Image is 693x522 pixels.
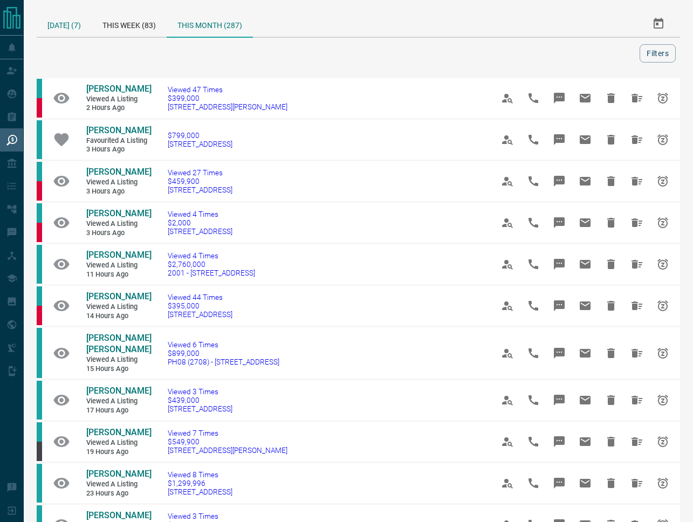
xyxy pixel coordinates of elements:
[37,286,42,306] div: condos.ca
[168,340,279,349] span: Viewed 6 Times
[86,125,151,136] a: [PERSON_NAME]
[86,355,151,365] span: Viewed a Listing
[86,365,151,374] span: 15 hours ago
[168,131,232,148] a: $799,000[STREET_ADDRESS]
[520,251,546,277] span: Call
[598,85,624,111] span: Hide
[37,245,42,284] div: condos.ca
[37,181,42,201] div: property.ca
[624,387,650,413] span: Hide All from MOINUL AHSAN
[86,333,152,354] span: [PERSON_NAME] [PERSON_NAME]
[86,167,151,178] a: [PERSON_NAME]
[546,293,572,319] span: Message
[598,340,624,366] span: Hide
[495,210,520,236] span: View Profile
[572,387,598,413] span: Email
[168,210,232,218] span: Viewed 4 Times
[572,293,598,319] span: Email
[546,168,572,194] span: Message
[86,386,152,396] span: [PERSON_NAME]
[168,251,255,260] span: Viewed 4 Times
[520,293,546,319] span: Call
[598,429,624,455] span: Hide
[168,470,232,479] span: Viewed 8 Times
[650,340,676,366] span: Snooze
[598,210,624,236] span: Hide
[495,168,520,194] span: View Profile
[572,429,598,455] span: Email
[572,127,598,153] span: Email
[520,127,546,153] span: Call
[86,469,151,480] a: [PERSON_NAME]
[37,328,42,378] div: condos.ca
[168,429,287,437] span: Viewed 7 Times
[650,251,676,277] span: Snooze
[86,438,151,448] span: Viewed a Listing
[546,210,572,236] span: Message
[37,422,42,442] div: condos.ca
[650,127,676,153] span: Snooze
[167,11,253,38] div: This Month (287)
[86,125,152,135] span: [PERSON_NAME]
[86,510,152,520] span: [PERSON_NAME]
[168,85,287,94] span: Viewed 47 Times
[168,293,232,319] a: Viewed 44 Times$395,000[STREET_ADDRESS]
[86,95,151,104] span: Viewed a Listing
[520,387,546,413] span: Call
[168,168,232,194] a: Viewed 27 Times$459,900[STREET_ADDRESS]
[86,219,151,229] span: Viewed a Listing
[86,397,151,406] span: Viewed a Listing
[520,168,546,194] span: Call
[646,11,671,37] button: Select Date Range
[86,427,152,437] span: [PERSON_NAME]
[572,168,598,194] span: Email
[650,293,676,319] span: Snooze
[168,429,287,455] a: Viewed 7 Times$549,900[STREET_ADDRESS][PERSON_NAME]
[168,177,232,186] span: $459,900
[37,223,42,242] div: property.ca
[598,251,624,277] span: Hide
[86,480,151,489] span: Viewed a Listing
[572,340,598,366] span: Email
[86,448,151,457] span: 19 hours ago
[168,387,232,396] span: Viewed 3 Times
[624,340,650,366] span: Hide All from Ananda Da Rocha Pires
[37,442,42,461] div: mrloft.ca
[598,470,624,496] span: Hide
[168,512,287,520] span: Viewed 3 Times
[168,218,232,227] span: $2,000
[624,127,650,153] span: Hide All from Maria Alvarado Garcia
[572,85,598,111] span: Email
[640,44,676,63] button: Filters
[168,168,232,177] span: Viewed 27 Times
[624,470,650,496] span: Hide All from Christopher Stojanovski
[572,470,598,496] span: Email
[546,251,572,277] span: Message
[86,136,151,146] span: Favourited a Listing
[495,85,520,111] span: View Profile
[37,79,42,98] div: condos.ca
[86,303,151,312] span: Viewed a Listing
[650,429,676,455] span: Snooze
[520,340,546,366] span: Call
[86,333,151,355] a: [PERSON_NAME] [PERSON_NAME]
[168,102,287,111] span: [STREET_ADDRESS][PERSON_NAME]
[168,396,232,404] span: $439,000
[86,167,152,177] span: [PERSON_NAME]
[650,470,676,496] span: Snooze
[86,489,151,498] span: 23 hours ago
[520,429,546,455] span: Call
[650,210,676,236] span: Snooze
[168,446,287,455] span: [STREET_ADDRESS][PERSON_NAME]
[86,208,152,218] span: [PERSON_NAME]
[168,131,232,140] span: $799,000
[495,340,520,366] span: View Profile
[37,11,92,37] div: [DATE] (7)
[624,210,650,236] span: Hide All from Jesse Wa
[37,162,42,181] div: condos.ca
[86,386,151,397] a: [PERSON_NAME]
[168,340,279,366] a: Viewed 6 Times$899,000PH08 (2708) - [STREET_ADDRESS]
[650,168,676,194] span: Snooze
[86,270,151,279] span: 11 hours ago
[495,470,520,496] span: View Profile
